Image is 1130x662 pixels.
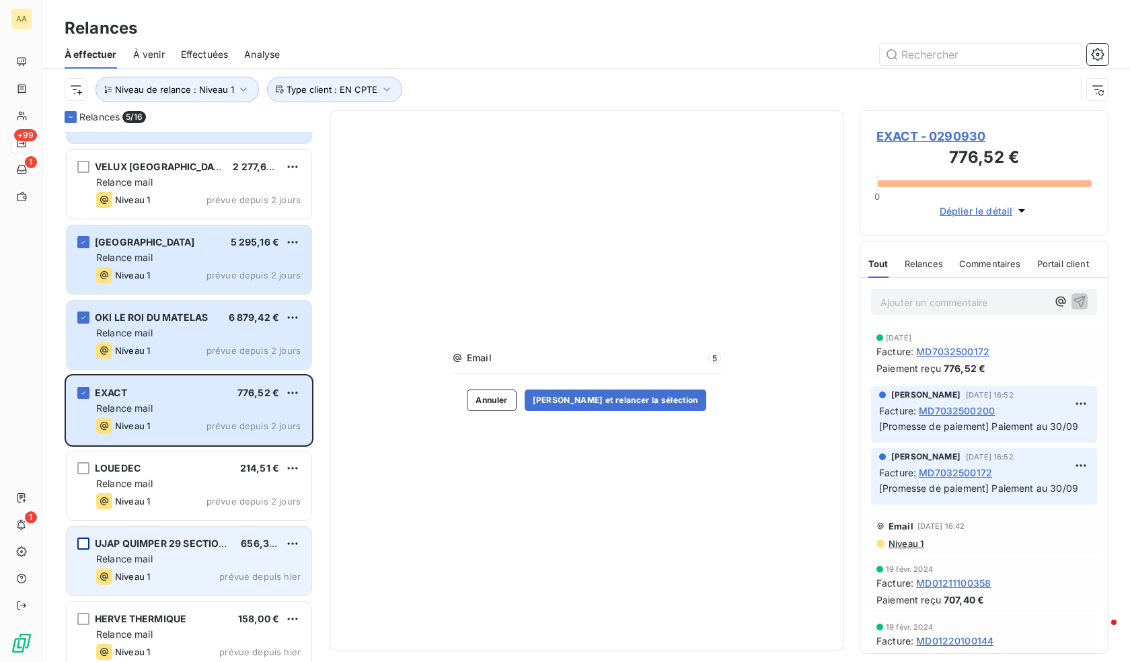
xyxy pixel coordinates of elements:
[467,390,516,411] button: Annuler
[115,194,150,205] span: Niveau 1
[206,496,301,507] span: prévue depuis 2 jours
[25,511,37,523] span: 1
[65,48,117,61] span: À effectuer
[65,132,313,662] div: grid
[115,420,150,431] span: Niveau 1
[876,634,913,648] span: Facture :
[936,203,1033,219] button: Déplier le détail
[11,632,32,654] img: Logo LeanPay
[891,451,961,463] span: [PERSON_NAME]
[14,129,37,141] span: +99
[96,478,153,489] span: Relance mail
[879,420,1078,432] span: [Promesse de paiement] Paiement au 30/09
[233,161,282,172] span: 2 277,60 €
[96,252,153,263] span: Relance mail
[876,361,941,375] span: Paiement reçu
[287,84,377,95] span: Type client : EN CPTE
[917,522,965,530] span: [DATE] 16:42
[115,496,150,507] span: Niveau 1
[238,613,279,624] span: 158,00 €
[905,258,943,269] span: Relances
[966,391,1014,399] span: [DATE] 16:52
[886,334,911,342] span: [DATE]
[133,48,165,61] span: À venir
[966,453,1014,461] span: [DATE] 16:52
[96,327,153,338] span: Relance mail
[206,345,301,356] span: prévue depuis 2 jours
[916,634,993,648] span: MD01220100144
[122,111,146,123] span: 5/ 16
[115,571,150,582] span: Niveau 1
[96,553,153,564] span: Relance mail
[181,48,229,61] span: Effectuées
[115,270,150,281] span: Niveau 1
[95,538,248,549] span: UJAP QUIMPER 29 SECTION PRO
[115,345,150,356] span: Niveau 1
[95,462,141,474] span: LOUEDEC
[11,8,32,30] div: AA
[868,258,889,269] span: Tout
[959,258,1021,269] span: Commentaires
[919,466,992,480] span: MD7032500172
[891,389,961,401] span: [PERSON_NAME]
[95,387,127,398] span: EXACT
[944,361,985,375] span: 776,52 €
[65,16,137,40] h3: Relances
[229,311,280,323] span: 6 879,42 €
[467,351,704,365] span: Email
[1084,616,1117,649] iframe: Intercom live chat
[206,420,301,431] span: prévue depuis 2 jours
[874,191,880,202] span: 0
[1037,258,1089,269] span: Portail client
[889,521,913,531] span: Email
[876,344,913,359] span: Facture :
[244,48,280,61] span: Analyse
[96,402,153,414] span: Relance mail
[219,647,301,657] span: prévue depuis hier
[25,156,37,168] span: 1
[876,145,1092,172] h3: 776,52 €
[219,571,301,582] span: prévue depuis hier
[880,44,1082,65] input: Rechercher
[237,387,279,398] span: 776,52 €
[206,194,301,205] span: prévue depuis 2 jours
[240,462,279,474] span: 214,51 €
[944,593,984,607] span: 707,40 €
[879,466,916,480] span: Facture :
[876,593,941,607] span: Paiement reçu
[876,127,1092,145] span: EXACT - 0290930
[115,84,234,95] span: Niveau de relance : Niveau 1
[96,176,153,188] span: Relance mail
[267,77,402,102] button: Type client : EN CPTE
[916,344,989,359] span: MD7032500172
[95,311,208,323] span: OKI LE ROI DU MATELAS
[96,628,153,640] span: Relance mail
[916,576,991,590] span: MD01211100358
[887,538,924,549] span: Niveau 1
[115,647,150,657] span: Niveau 1
[879,404,916,418] span: Facture :
[95,236,195,248] span: [GEOGRAPHIC_DATA]
[919,404,995,418] span: MD7032500200
[940,204,1013,218] span: Déplier le détail
[886,623,933,631] span: 19 févr. 2024
[96,77,259,102] button: Niveau de relance : Niveau 1
[206,270,301,281] span: prévue depuis 2 jours
[95,613,186,624] span: HERVE THERMIQUE
[95,161,229,172] span: VELUX [GEOGRAPHIC_DATA]
[876,576,913,590] span: Facture :
[79,110,120,124] span: Relances
[886,565,933,573] span: 19 févr. 2024
[231,236,280,248] span: 5 295,16 €
[708,352,721,364] span: 5
[241,538,284,549] span: 656,34 €
[879,482,1078,494] span: [Promesse de paiement] Paiement au 30/09
[525,390,706,411] button: [PERSON_NAME] et relancer la sélection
